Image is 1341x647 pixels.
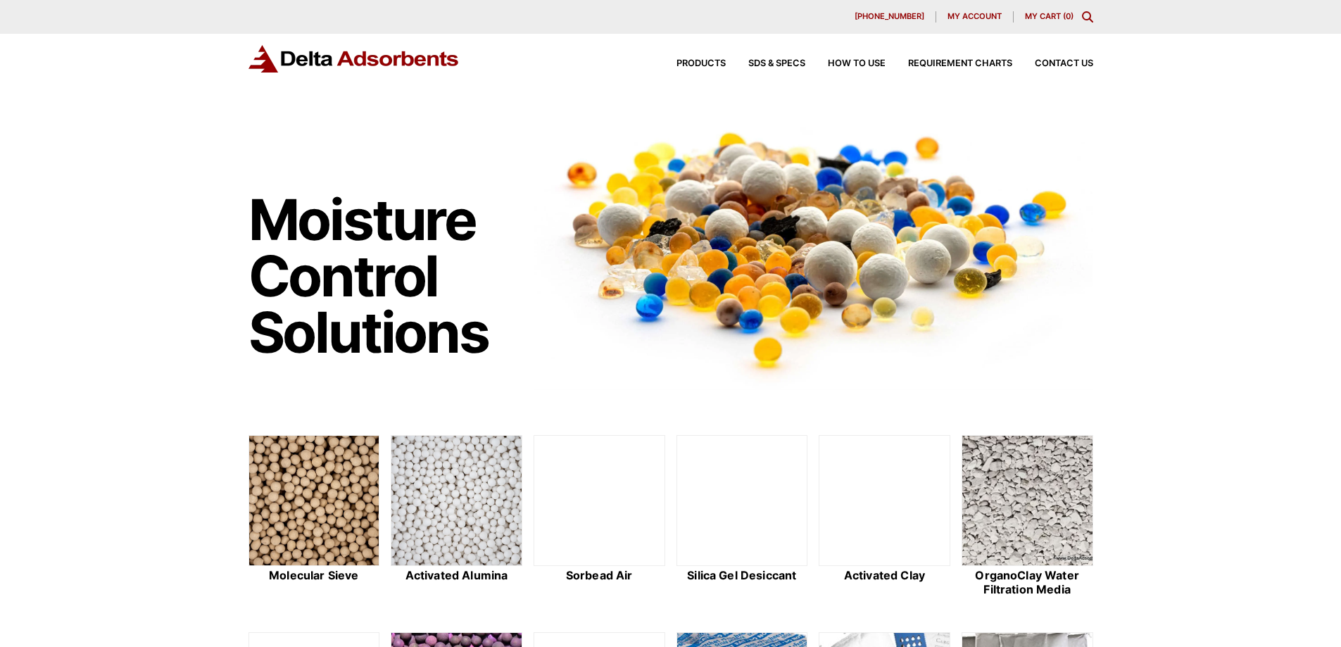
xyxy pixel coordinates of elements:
[748,59,805,68] span: SDS & SPECS
[248,435,380,598] a: Molecular Sieve
[676,435,808,598] a: Silica Gel Desiccant
[819,569,950,582] h2: Activated Clay
[391,435,522,598] a: Activated Alumina
[654,59,726,68] a: Products
[1066,11,1071,21] span: 0
[676,569,808,582] h2: Silica Gel Desiccant
[534,106,1093,390] img: Image
[1025,11,1074,21] a: My Cart (0)
[962,569,1093,596] h2: OrganoClay Water Filtration Media
[726,59,805,68] a: SDS & SPECS
[805,59,886,68] a: How to Use
[908,59,1012,68] span: Requirement Charts
[962,435,1093,598] a: OrganoClay Water Filtration Media
[936,11,1014,23] a: My account
[1012,59,1093,68] a: Contact Us
[855,13,924,20] span: [PHONE_NUMBER]
[843,11,936,23] a: [PHONE_NUMBER]
[828,59,886,68] span: How to Use
[676,59,726,68] span: Products
[1035,59,1093,68] span: Contact Us
[534,569,665,582] h2: Sorbead Air
[248,45,460,73] img: Delta Adsorbents
[248,191,520,360] h1: Moisture Control Solutions
[391,569,522,582] h2: Activated Alumina
[1082,11,1093,23] div: Toggle Modal Content
[819,435,950,598] a: Activated Clay
[886,59,1012,68] a: Requirement Charts
[248,569,380,582] h2: Molecular Sieve
[947,13,1002,20] span: My account
[534,435,665,598] a: Sorbead Air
